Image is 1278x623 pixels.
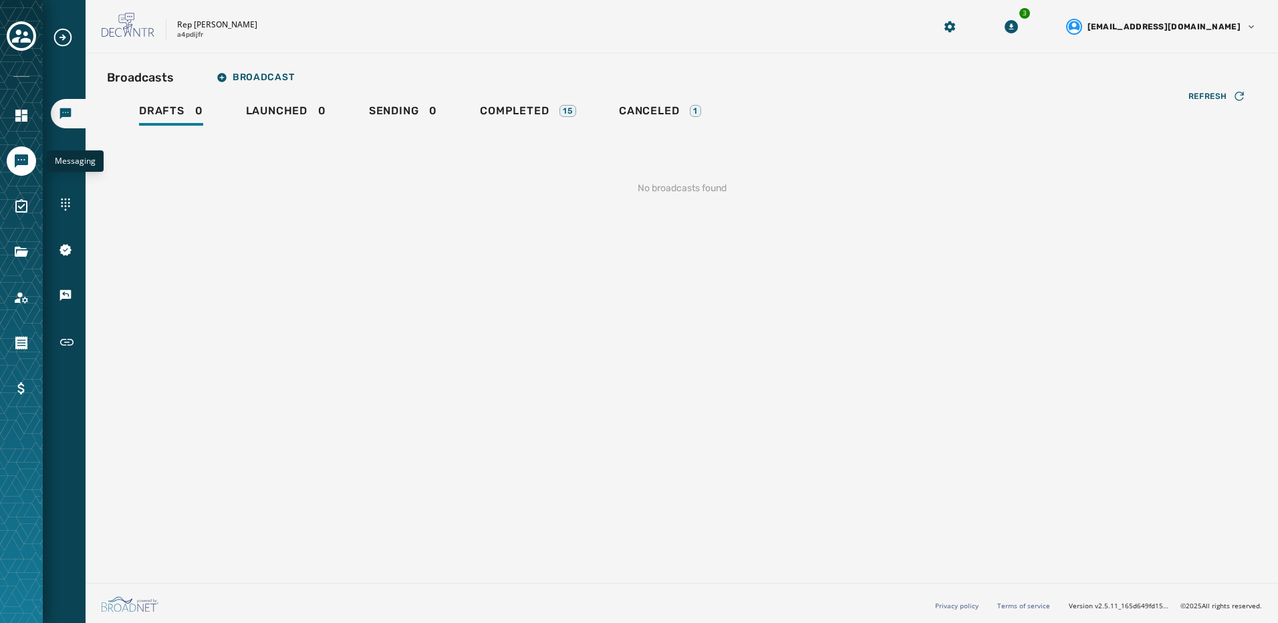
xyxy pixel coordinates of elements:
a: Navigate to Account [7,283,36,312]
span: Broadcast [217,72,294,83]
a: Launched0 [235,98,337,128]
a: Navigate to Messaging [7,146,36,176]
button: User settings [1061,13,1262,40]
span: © 2025 All rights reserved. [1180,601,1262,610]
button: Refresh [1178,86,1257,107]
span: Canceled [619,104,679,118]
a: Completed15 [469,98,587,128]
div: 0 [246,104,326,126]
a: Navigate to Files [7,237,36,267]
a: Navigate to Surveys [7,192,36,221]
a: Terms of service [997,601,1050,610]
div: 0 [369,104,437,126]
a: Navigate to Orders [7,328,36,358]
a: Navigate to Inbox [51,144,86,174]
span: Completed [480,104,549,118]
span: Version [1069,601,1170,611]
div: Messaging [47,150,104,172]
span: Drafts [139,104,184,118]
button: Toggle account select drawer [7,21,36,51]
a: Privacy policy [935,601,979,610]
a: Drafts0 [128,98,214,128]
div: 1 [690,105,701,117]
a: Sending0 [358,98,448,128]
span: Launched [246,104,307,118]
a: Navigate to Short Links [51,326,86,358]
a: Navigate to Home [7,101,36,130]
a: Navigate to 10DLC Registration [51,235,86,265]
div: 15 [559,105,576,117]
div: 0 [139,104,203,126]
button: Expand sub nav menu [52,27,84,48]
button: Download Menu [999,15,1023,39]
a: Navigate to Billing [7,374,36,403]
span: Refresh [1188,91,1227,102]
div: No broadcasts found [107,160,1257,217]
p: Rep [PERSON_NAME] [177,19,257,30]
span: [EMAIL_ADDRESS][DOMAIN_NAME] [1088,21,1241,32]
a: Navigate to Keywords & Responders [51,281,86,310]
a: Navigate to Sending Numbers [51,190,86,219]
p: a4pdijfr [177,30,203,40]
a: Navigate to Broadcasts [51,99,86,128]
span: Sending [369,104,419,118]
a: Canceled1 [608,98,712,128]
h2: Broadcasts [107,68,174,87]
div: 3 [1018,7,1031,20]
button: Manage global settings [938,15,962,39]
button: Broadcast [206,64,305,91]
span: v2.5.11_165d649fd1592c218755210ebffa1e5a55c3084e [1095,601,1170,611]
